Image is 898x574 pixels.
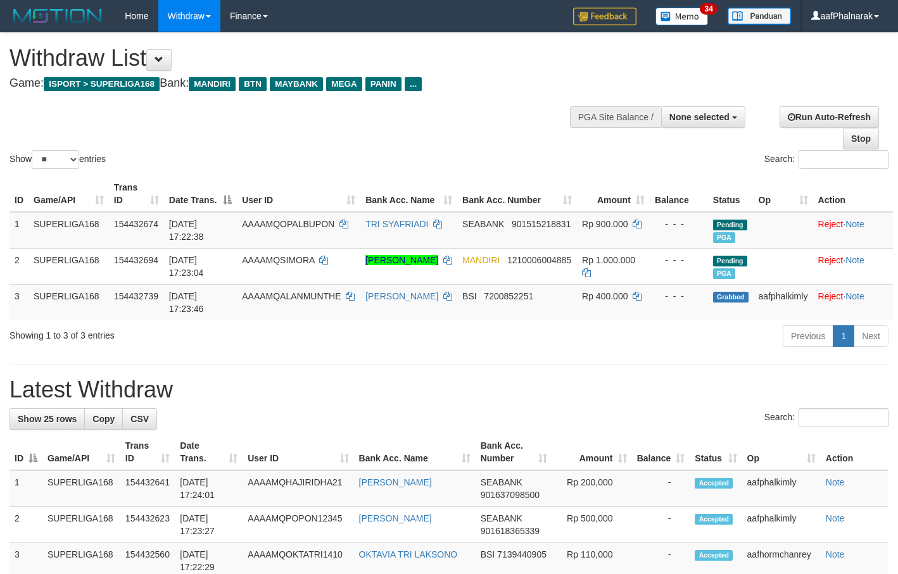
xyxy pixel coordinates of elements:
td: - [632,507,690,543]
img: Feedback.jpg [573,8,636,25]
span: AAAAMQSIMORA [242,255,314,265]
span: Pending [713,220,747,230]
a: [PERSON_NAME] [359,477,432,487]
span: Copy 901637098500 to clipboard [481,490,540,500]
span: ... [405,77,422,91]
td: SUPERLIGA168 [42,507,120,543]
td: AAAAMQHAJIRIDHA21 [243,470,353,507]
span: SEABANK [462,219,504,229]
th: Game/API: activate to sort column ascending [28,176,109,212]
a: Note [845,219,864,229]
a: Previous [783,325,833,347]
span: Marked by aafsengchandara [713,232,735,243]
input: Search: [799,150,889,169]
a: Note [845,291,864,301]
span: Accepted [695,478,733,489]
td: aafphalkimly [754,284,813,320]
span: Rp 900.000 [582,219,628,229]
td: · [813,212,893,249]
td: [DATE] 17:24:01 [175,470,243,507]
label: Show entries [9,150,106,169]
h1: Latest Withdraw [9,377,889,402]
span: BSI [481,549,495,559]
span: [DATE] 17:23:46 [169,291,204,314]
a: Reject [818,255,844,265]
td: [DATE] 17:23:27 [175,507,243,543]
th: Op: activate to sort column ascending [742,434,821,470]
span: SEABANK [481,477,522,487]
th: Bank Acc. Number: activate to sort column ascending [457,176,577,212]
span: Accepted [695,550,733,561]
a: Show 25 rows [9,408,85,430]
a: Reject [818,291,844,301]
td: SUPERLIGA168 [28,248,109,284]
div: PGA Site Balance / [570,106,661,128]
span: SEABANK [481,513,522,523]
th: Game/API: activate to sort column ascending [42,434,120,470]
th: Trans ID: activate to sort column ascending [109,176,164,212]
a: Run Auto-Refresh [780,106,879,128]
span: MAYBANK [270,77,323,91]
span: BSI [462,291,477,301]
span: Accepted [695,514,733,525]
span: Pending [713,256,747,266]
td: aafphalkimly [742,507,821,543]
td: 1 [9,212,28,249]
span: MANDIRI [462,255,500,265]
a: 1 [833,325,854,347]
td: 154432641 [120,470,175,507]
span: BTN [239,77,267,91]
td: SUPERLIGA168 [42,470,120,507]
a: Note [826,477,845,487]
div: - - - [655,290,703,303]
span: 154432694 [114,255,158,265]
img: Button%20Memo.svg [655,8,709,25]
span: Copy 7200852251 to clipboard [484,291,533,301]
th: Bank Acc. Name: activate to sort column ascending [354,434,476,470]
td: Rp 500,000 [552,507,632,543]
div: - - - [655,218,703,230]
td: Rp 200,000 [552,470,632,507]
img: MOTION_logo.png [9,6,106,25]
a: Next [854,325,889,347]
span: ISPORT > SUPERLIGA168 [44,77,160,91]
span: Copy 1210006004885 to clipboard [507,255,571,265]
span: Copy 901618365339 to clipboard [481,526,540,536]
td: 1 [9,470,42,507]
th: User ID: activate to sort column ascending [243,434,353,470]
div: Showing 1 to 3 of 3 entries [9,324,365,342]
span: Marked by aafsoycanthlai [713,268,735,279]
span: CSV [130,414,149,424]
label: Search: [764,408,889,427]
a: [PERSON_NAME] [365,255,438,265]
th: Status [708,176,754,212]
input: Search: [799,408,889,427]
th: Date Trans.: activate to sort column ascending [175,434,243,470]
th: Amount: activate to sort column ascending [577,176,650,212]
th: Bank Acc. Name: activate to sort column ascending [360,176,457,212]
span: AAAAMQALANMUNTHE [242,291,341,301]
th: User ID: activate to sort column ascending [237,176,360,212]
th: ID: activate to sort column descending [9,434,42,470]
th: Balance: activate to sort column ascending [632,434,690,470]
a: [PERSON_NAME] [359,513,432,523]
td: SUPERLIGA168 [28,212,109,249]
h4: Game: Bank: [9,77,586,90]
td: 3 [9,284,28,320]
div: - - - [655,254,703,266]
span: Copy [92,414,115,424]
span: Show 25 rows [18,414,77,424]
a: Note [826,513,845,523]
td: aafphalkimly [742,470,821,507]
a: OKTAVIA TRI LAKSONO [359,549,458,559]
th: ID [9,176,28,212]
select: Showentries [32,150,79,169]
label: Search: [764,150,889,169]
td: - [632,470,690,507]
span: MANDIRI [189,77,236,91]
span: 154432674 [114,219,158,229]
td: AAAAMQPOPON12345 [243,507,353,543]
th: Op: activate to sort column ascending [754,176,813,212]
span: Copy 901515218831 to clipboard [512,219,571,229]
a: CSV [122,408,157,430]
